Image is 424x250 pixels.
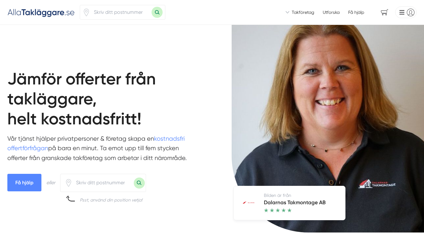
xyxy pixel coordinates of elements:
div: Psst, använd din position vetja! [80,197,142,203]
a: Utforska [323,9,340,15]
span: Klicka för att använda din position. [65,179,72,187]
h1: Jämför offerter från takläggare, helt kostnadsfritt! [7,69,214,134]
img: Alla Takläggare [7,7,75,17]
h5: Dalarnas Takmontage AB [264,198,326,208]
span: Få hjälp [348,9,364,15]
span: Bilden är från [264,193,291,198]
svg: Pin / Karta [83,9,90,16]
svg: Pin / Karta [65,179,72,187]
input: Skriv ditt postnummer [90,5,152,19]
div: eller [46,179,55,186]
span: Klicka för att använda din position. [83,9,90,16]
img: Dalarnas Takmontage AB logotyp [242,201,258,205]
span: Få hjälp [7,174,41,191]
button: Sök med postnummer [152,7,163,18]
input: Skriv ditt postnummer [72,176,134,190]
p: Vår tjänst hjälper privatpersoner & företag skapa en på bara en minut. Ta emot upp till fem styck... [7,134,193,166]
span: Takföretag [292,9,314,15]
span: navigation-cart [376,7,393,18]
button: Sök med postnummer [134,178,145,189]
